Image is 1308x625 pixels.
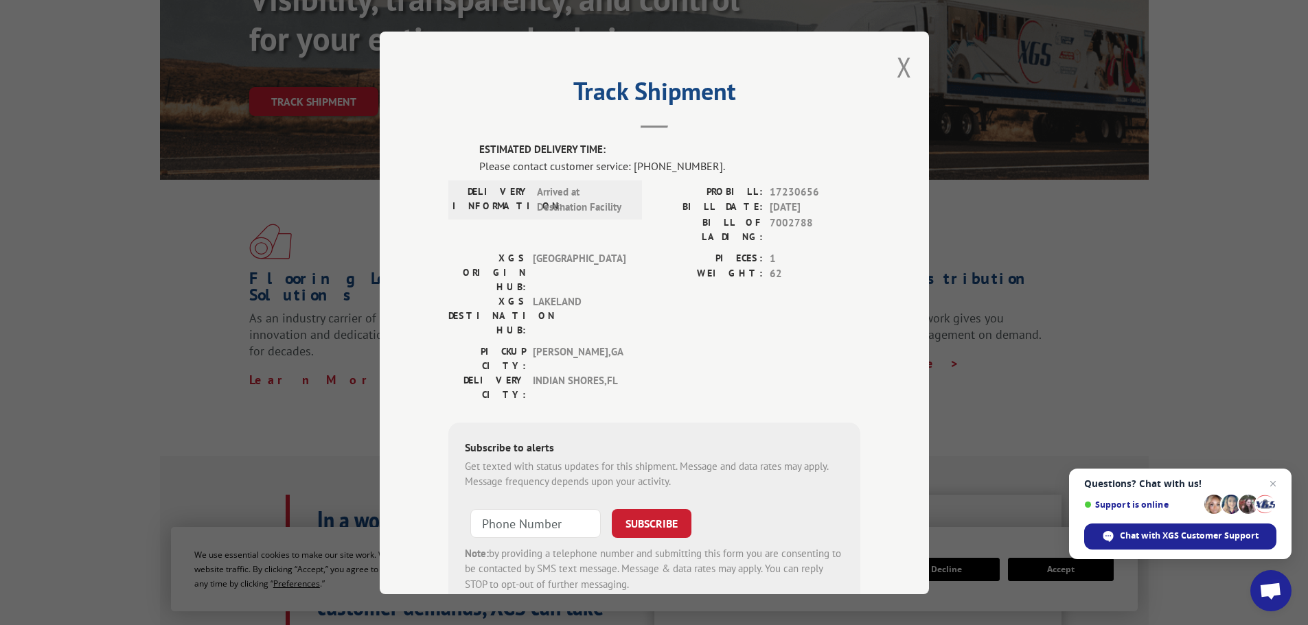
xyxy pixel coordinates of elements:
[770,184,860,200] span: 17230656
[770,250,860,266] span: 1
[470,508,601,537] input: Phone Number
[452,184,530,215] label: DELIVERY INFORMATION:
[654,184,763,200] label: PROBILL:
[533,294,626,337] span: LAKELAND
[465,438,844,458] div: Subscribe to alerts
[1084,478,1276,489] span: Questions? Chat with us!
[770,266,860,282] span: 62
[465,545,844,592] div: by providing a telephone number and submitting this form you are consenting to be contacted by SM...
[1265,475,1281,492] span: Close chat
[897,49,912,85] button: Close modal
[465,546,489,559] strong: Note:
[479,157,860,174] div: Please contact customer service: [PHONE_NUMBER].
[533,250,626,294] span: [GEOGRAPHIC_DATA]
[1250,570,1292,611] div: Open chat
[448,344,526,373] label: PICKUP CITY:
[770,200,860,215] span: [DATE]
[654,250,763,266] label: PIECES:
[533,373,626,401] span: INDIAN SHORES , FL
[1084,523,1276,550] div: Chat with XGS Customer Support
[448,294,526,337] label: XGS DESTINATION HUB:
[533,344,626,373] span: [PERSON_NAME] , GA
[537,184,630,215] span: Arrived at Destination Facility
[448,373,526,401] label: DELIVERY CITY:
[770,215,860,244] span: 7002788
[465,458,844,489] div: Get texted with status updates for this shipment. Message and data rates may apply. Message frequ...
[654,200,763,215] label: BILL DATE:
[1084,499,1200,510] span: Support is online
[654,215,763,244] label: BILL OF LADING:
[479,142,860,158] label: ESTIMATED DELIVERY TIME:
[654,266,763,282] label: WEIGHT:
[448,250,526,294] label: XGS ORIGIN HUB:
[612,508,691,537] button: SUBSCRIBE
[448,82,860,108] h2: Track Shipment
[1120,530,1259,542] span: Chat with XGS Customer Support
